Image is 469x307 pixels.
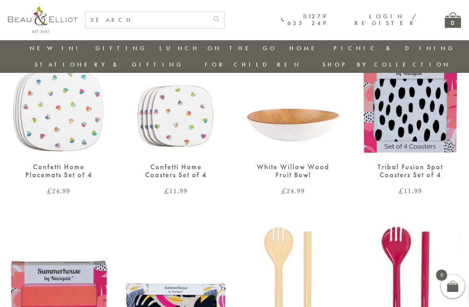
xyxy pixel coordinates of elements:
[8,24,109,195] a: Confetti Home Placemats Set of 4 Confetti Home Placemats Set of 4 £24.99
[399,186,422,196] bdi: 11.99
[125,24,227,195] a: Confetti Home Coasters Set of 4 Confetti Home Coasters Set of 4 £11.99
[281,186,287,196] span: £
[159,44,277,52] a: Lunch On The Go
[333,44,455,52] a: Picnic & Dining
[374,163,447,179] div: Tribal Fusion Spot Coasters Set of 4
[242,24,344,155] img: White Willow Wood Fruit Bowl
[360,24,461,195] a: Tribal Fusion Spot Coasters Set of 4 Tribal Fusion Spot Coasters Set of 4 £11.99
[436,270,447,281] span: 0
[30,44,83,52] a: New in!
[8,24,109,155] img: Confetti Home Placemats Set of 4
[399,186,404,196] span: £
[256,163,330,179] div: White Willow Wood Fruit Bowl
[164,186,169,196] span: £
[35,61,184,68] a: Stationery & Gifting
[322,61,451,68] a: Shop by collection
[47,186,52,196] span: £
[86,12,208,28] input: SEARCH
[125,24,227,155] img: Confetti Home Coasters Set of 4
[242,24,344,195] a: White Willow Wood Fruit Bowl White Willow Wood Fruit Bowl £24.99
[445,12,461,28] a: 0
[355,12,417,27] a: Login / Register
[281,186,305,196] bdi: 24.99
[22,163,95,179] div: Confetti Home Placemats Set of 4
[289,44,321,52] a: Home
[95,44,147,52] a: Gifting
[8,6,78,33] img: logo
[164,186,188,196] bdi: 11.99
[205,61,301,68] a: For Children
[360,24,461,155] img: Tribal Fusion Spot Coasters Set of 4
[139,163,213,179] div: Confetti Home Coasters Set of 4
[281,13,329,27] a: 01279 653 249
[47,186,70,196] bdi: 24.99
